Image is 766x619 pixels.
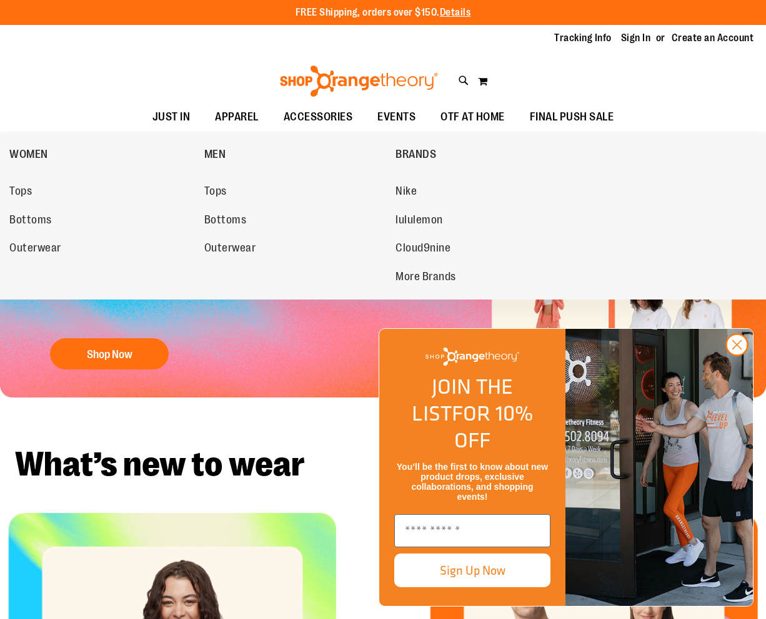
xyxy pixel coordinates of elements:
a: OTF AT HOME [428,103,517,132]
a: BRANDS [395,138,584,170]
span: JUST IN [152,103,191,131]
span: lululemon [395,213,443,229]
a: JUST IN [140,103,203,132]
img: Shop Orangtheory [565,329,753,606]
span: Tops [204,185,227,200]
span: MEN [204,148,226,163]
span: You’ll be the first to know about new product drops, exclusive collaborations, and shopping events! [397,462,548,502]
span: JOIN THE LIST [412,371,513,429]
span: WOMEN [9,148,48,163]
a: FINAL PUSH SALE [517,103,627,132]
span: Bottoms [204,213,247,229]
span: BRANDS [395,148,436,163]
button: Shop Now [50,339,169,370]
a: ACCESSORIES [271,103,366,132]
a: Tracking Info [554,31,612,45]
span: Bottoms [9,213,52,229]
input: Enter email [394,514,550,547]
a: Create an Account [672,31,754,45]
a: EVENTS [365,103,428,132]
span: EVENTS [377,103,415,131]
button: Close dialog [725,333,749,356]
span: FOR 10% OFF [452,397,533,456]
span: More Brands [395,270,456,286]
button: Sign Up Now [394,553,550,587]
p: FREE Shipping, orders over $150. [296,6,471,20]
span: ACCESSORIES [284,103,353,131]
span: Outerwear [204,241,256,257]
a: APPAREL [202,103,271,132]
a: Details [440,7,471,18]
span: Outerwear [9,241,61,257]
a: MEN [204,138,390,170]
span: FINAL PUSH SALE [530,103,614,131]
a: WOMEN [9,138,198,170]
div: FLYOUT Form [366,316,766,619]
span: OTF AT HOME [440,103,505,131]
h2: What’s new to wear [15,447,751,482]
span: Cloud9nine [395,241,450,257]
span: Nike [395,185,417,200]
a: Sign In [621,31,651,45]
span: APPAREL [215,103,259,131]
img: Shop Orangetheory [425,348,519,366]
img: Shop Orangetheory [278,66,440,97]
span: Tops [9,185,32,200]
